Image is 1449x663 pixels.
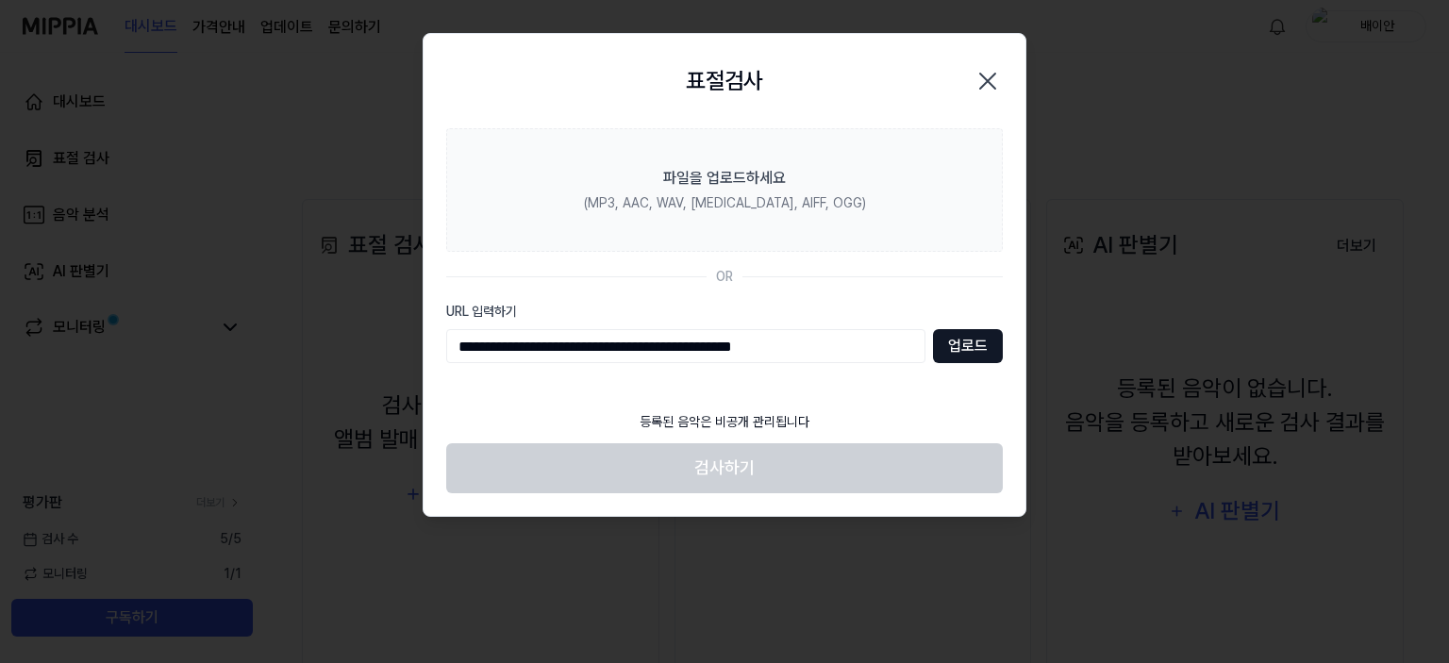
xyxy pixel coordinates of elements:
[686,64,763,98] h2: 표절검사
[584,193,866,213] div: (MP3, AAC, WAV, [MEDICAL_DATA], AIFF, OGG)
[446,302,1003,322] label: URL 입력하기
[663,167,786,190] div: 파일을 업로드하세요
[628,401,821,443] div: 등록된 음악은 비공개 관리됩니다
[716,267,733,287] div: OR
[933,329,1003,363] button: 업로드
